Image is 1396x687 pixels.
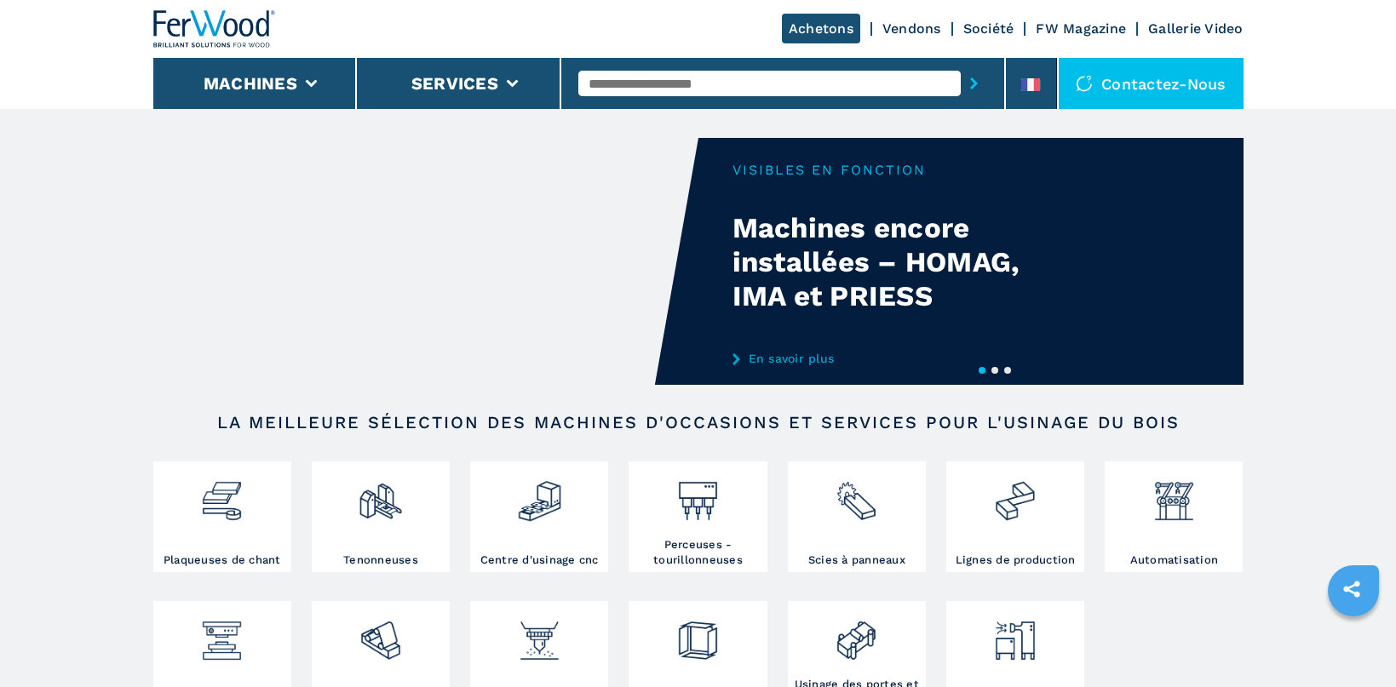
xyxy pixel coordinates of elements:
a: Plaqueuses de chant [153,461,291,572]
img: sezionatrici_2.png [834,466,879,524]
h3: Centre d'usinage cnc [480,552,599,568]
iframe: Chat [1324,610,1383,674]
img: Ferwood [153,10,276,48]
a: Lignes de production [946,461,1084,572]
a: Société [963,20,1014,37]
div: Contactez-nous [1059,58,1244,109]
button: 2 [991,367,998,374]
h3: Perceuses - tourillonneuses [633,537,762,568]
a: Tenonneuses [312,461,450,572]
a: Vendons [882,20,941,37]
button: 1 [979,367,985,374]
h3: Lignes de production [956,552,1076,568]
a: Centre d'usinage cnc [470,461,608,572]
a: En savoir plus [732,352,1066,365]
h2: LA MEILLEURE SÉLECTION DES MACHINES D'OCCASIONS ET SERVICES POUR L'USINAGE DU BOIS [208,412,1189,432]
button: Services [411,73,498,94]
a: Perceuses - tourillonneuses [629,461,767,572]
button: Machines [204,73,297,94]
img: Contactez-nous [1076,75,1093,92]
img: squadratrici_2.png [358,466,403,524]
h3: Automatisation [1130,552,1219,568]
button: 3 [1004,367,1011,374]
img: linee_di_produzione_2.png [992,466,1037,524]
a: Scies à panneaux [788,461,926,572]
img: lavorazione_porte_finestre_2.png [834,605,879,663]
img: bordatrici_1.png [199,466,244,524]
a: sharethis [1330,568,1373,610]
img: aspirazione_1.png [992,605,1037,663]
img: montaggio_imballaggio_2.png [675,605,721,663]
a: FW Magazine [1036,20,1126,37]
h3: Plaqueuses de chant [164,552,281,568]
img: automazione.png [1152,466,1197,524]
img: centro_di_lavoro_cnc_2.png [517,466,562,524]
a: Automatisation [1105,461,1243,572]
h3: Tenonneuses [343,552,418,568]
button: submit-button [961,64,987,103]
h3: Scies à panneaux [808,552,905,568]
img: pressa-strettoia.png [199,605,244,663]
a: Gallerie Video [1148,20,1244,37]
a: Achetons [782,14,860,43]
img: levigatrici_2.png [358,605,403,663]
img: verniciatura_1.png [517,605,562,663]
img: foratrici_inseritrici_2.png [675,466,721,524]
video: Your browser does not support the video tag. [153,138,698,385]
